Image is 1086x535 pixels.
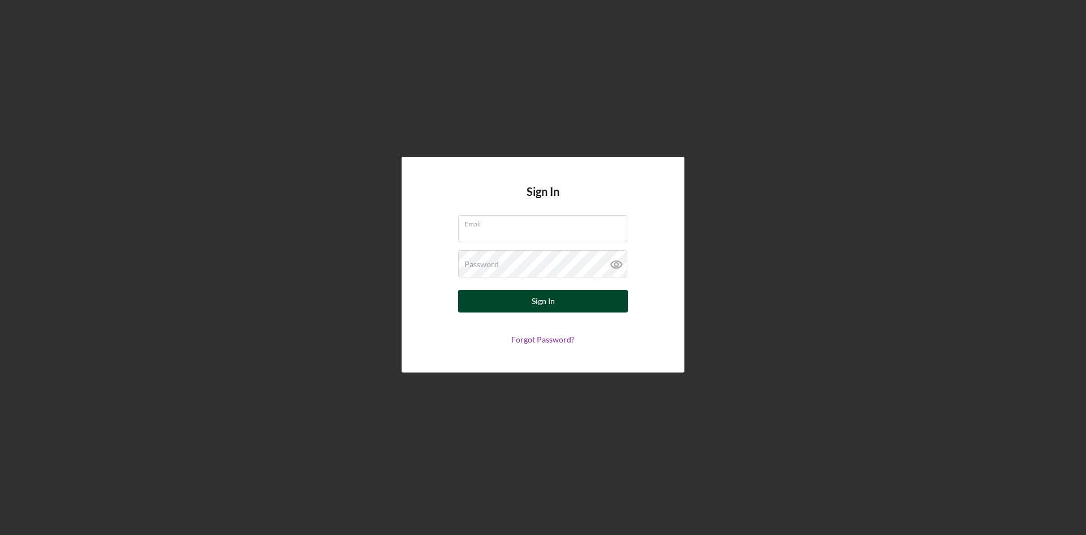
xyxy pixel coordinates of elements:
[532,290,555,313] div: Sign In
[464,260,499,269] label: Password
[527,185,559,215] h4: Sign In
[464,216,627,228] label: Email
[458,290,628,313] button: Sign In
[511,335,575,344] a: Forgot Password?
